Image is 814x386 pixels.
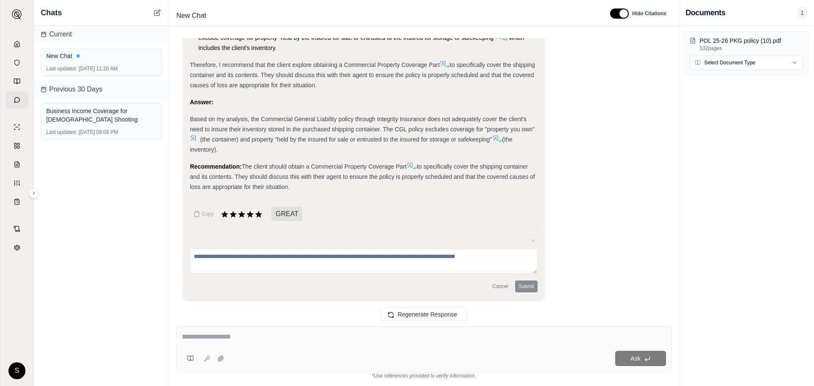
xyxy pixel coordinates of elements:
a: Coverage Table [6,193,28,210]
p: 102 pages [700,45,803,52]
a: Prompt Library [6,73,28,90]
span: Based on my analysis, the Commercial General Liability policy through Integrity Insurance does no... [190,116,535,133]
a: Home [6,36,28,53]
div: Business Income Coverage for [DEMOGRAPHIC_DATA] Shooting [46,107,157,124]
p: POL 25-26 PKG policy (10).pdf [700,36,803,45]
a: Documents Vault [6,54,28,71]
div: *Use references provided to verify information. [176,372,672,379]
button: Expand sidebar [8,6,25,23]
a: Claim Coverage [6,156,28,173]
button: Cancel [489,280,511,292]
a: Legal Search Engine [6,239,28,256]
strong: Recommendation: [190,163,242,170]
div: [DATE] 11:20 AM [46,65,157,72]
span: Ask [630,355,640,362]
span: Copy [202,211,214,217]
div: [DATE] 08:08 PM [46,129,157,136]
button: Ask [615,351,666,366]
a: Custom Report [6,175,28,192]
span: New Chat [173,9,209,22]
strong: Answer: [190,99,213,106]
h3: Documents [686,7,725,19]
span: The client should obtain a Commercial Property Coverage Part [242,163,407,170]
a: Chat [6,92,28,108]
span: to specifically cover the shipping container and its contents. They should discuss this with thei... [190,163,535,190]
button: Copy [190,205,217,222]
span: Chats [41,7,62,19]
span: Hide Citations [632,10,666,17]
span: Therefore, I recommend that the client explore obtaining a Commercial Property Coverage Part [190,61,440,68]
a: Contract Analysis [6,220,28,237]
span: Regenerate Response [398,311,457,318]
span: 1 [797,7,807,19]
button: New Chat [152,8,162,18]
img: Expand sidebar [12,9,22,19]
span: (the inventory). [190,136,513,153]
button: Regenerate Response [380,308,468,321]
div: S [8,362,25,379]
div: Current [34,26,169,43]
button: POL 25-26 PKG policy (10).pdf102pages [689,36,803,52]
span: (the container) and property "held by the insured for sale or entrusted to the insured for storag... [200,136,492,143]
span: to specifically cover the shipping container and its contents. They should discuss this with thei... [190,61,535,89]
button: Expand sidebar [29,188,39,198]
span: Last updated: [46,65,77,72]
div: Previous 30 Days [34,81,169,98]
span: Last updated: [46,129,77,136]
a: Policy Comparisons [6,137,28,154]
span: GREAT [271,207,303,221]
span: , which includes the client's inventory. [198,34,524,51]
span: endorsements exclude coverage for property "held by the insured for sale or entrusted to the insu... [198,24,524,41]
div: Edit Title [173,9,600,22]
div: New Chat [46,52,157,60]
a: Single Policy [6,119,28,136]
